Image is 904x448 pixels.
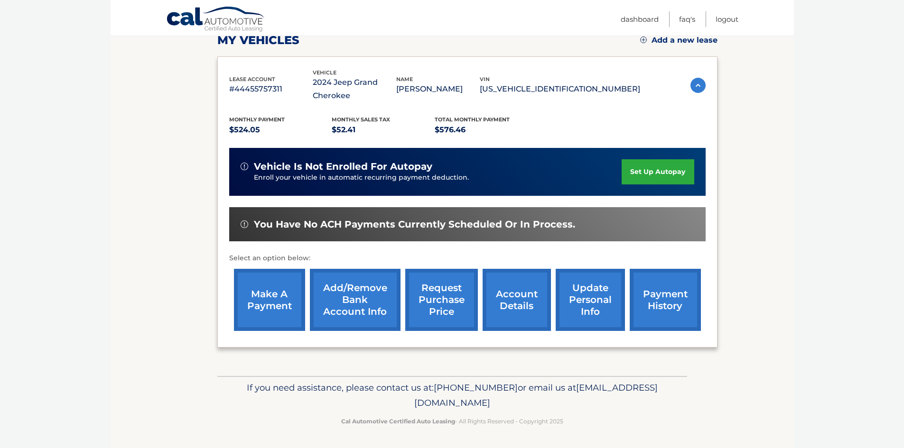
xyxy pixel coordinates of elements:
[217,33,299,47] h2: my vehicles
[229,82,313,96] p: #44455757311
[414,382,658,408] span: [EMAIL_ADDRESS][DOMAIN_NAME]
[313,76,396,102] p: 2024 Jeep Grand Cherokee
[640,37,647,43] img: add.svg
[640,36,718,45] a: Add a new lease
[229,253,706,264] p: Select an option below:
[229,76,275,82] span: lease account
[621,11,659,27] a: Dashboard
[679,11,695,27] a: FAQ's
[332,123,435,137] p: $52.41
[241,220,248,228] img: alert-white.svg
[396,76,413,82] span: name
[332,116,390,123] span: Monthly sales Tax
[690,78,706,93] img: accordion-active.svg
[234,269,305,331] a: make a payment
[396,82,480,96] p: [PERSON_NAME]
[435,123,538,137] p: $576.46
[229,123,332,137] p: $524.05
[716,11,738,27] a: Logout
[405,269,478,331] a: request purchase price
[241,163,248,170] img: alert-white.svg
[480,82,640,96] p: [US_VEHICLE_IDENTIFICATION_NUMBER]
[254,161,432,173] span: vehicle is not enrolled for autopay
[556,269,625,331] a: update personal info
[229,116,285,123] span: Monthly Payment
[310,269,401,331] a: Add/Remove bank account info
[254,173,622,183] p: Enroll your vehicle in automatic recurring payment deduction.
[313,69,336,76] span: vehicle
[166,6,266,34] a: Cal Automotive
[483,269,551,331] a: account details
[224,380,681,411] p: If you need assistance, please contact us at: or email us at
[434,382,518,393] span: [PHONE_NUMBER]
[480,76,490,82] span: vin
[224,416,681,426] p: - All Rights Reserved - Copyright 2025
[435,116,510,123] span: Total Monthly Payment
[341,418,455,425] strong: Cal Automotive Certified Auto Leasing
[630,269,701,331] a: payment history
[254,219,575,230] span: You have no ACH payments currently scheduled or in process.
[622,159,694,184] a: set up autopay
